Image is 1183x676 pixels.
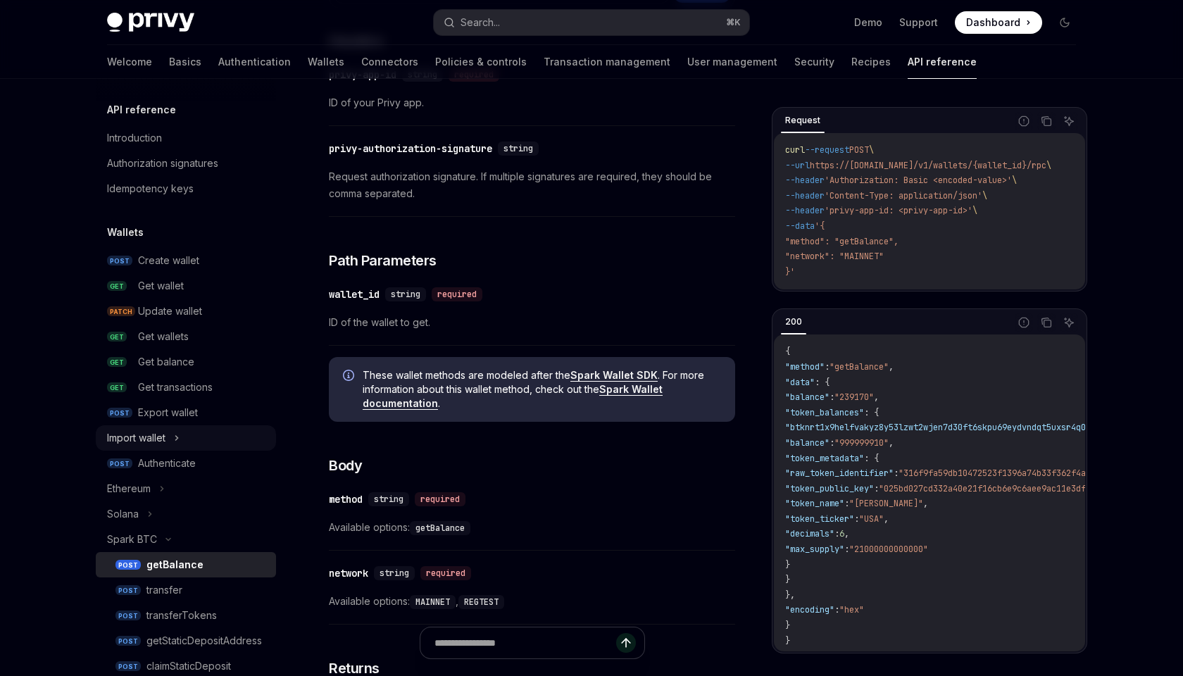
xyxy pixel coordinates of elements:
code: getBalance [410,521,470,535]
div: Get transactions [138,379,213,396]
span: : [825,361,830,373]
span: --header [785,175,825,186]
div: transfer [146,582,182,599]
span: : [874,483,879,494]
span: "token_balances" [785,407,864,418]
span: }, [785,589,795,601]
span: --request [805,144,849,156]
span: "239170" [834,392,874,403]
span: PATCH [107,306,135,317]
span: POST [115,661,141,672]
a: POSTtransfer [96,577,276,603]
div: Authorization signatures [107,155,218,172]
div: required [420,566,471,580]
div: Solana [107,506,139,522]
span: GET [107,382,127,393]
span: POST [107,408,132,418]
button: Ask AI [1060,313,1078,332]
a: GETGet transactions [96,375,276,400]
span: Available options: , [329,593,735,610]
a: Authorization signatures [96,151,276,176]
a: Support [899,15,938,30]
div: Introduction [107,130,162,146]
span: "[PERSON_NAME]" [849,498,923,509]
button: Toggle dark mode [1053,11,1076,34]
span: } [785,574,790,585]
span: : { [815,377,830,388]
div: wallet_id [329,287,380,301]
button: Ask AI [1060,112,1078,130]
span: "999999910" [834,437,889,449]
div: Import wallet [107,430,165,446]
span: POST [115,611,141,621]
span: Dashboard [966,15,1020,30]
span: ID of the wallet to get. [329,314,735,331]
span: Available options: [329,519,735,536]
span: POST [107,458,132,469]
svg: Info [343,370,357,384]
span: , [889,437,894,449]
a: Authentication [218,45,291,79]
button: Report incorrect code [1015,112,1033,130]
span: "data" [785,377,815,388]
a: GETGet wallets [96,324,276,349]
span: , [844,528,849,539]
span: { [785,346,790,357]
a: Recipes [851,45,891,79]
span: POST [849,144,869,156]
span: "hex" [839,604,864,615]
span: 'Authorization: Basic <encoded-value>' [825,175,1012,186]
div: network [329,566,368,580]
a: Wallets [308,45,344,79]
span: \ [982,190,987,201]
span: POST [115,585,141,596]
span: '{ [815,220,825,232]
button: Copy the contents from the code block [1037,313,1056,332]
img: dark logo [107,13,194,32]
a: POSTCreate wallet [96,248,276,273]
span: "decimals" [785,528,834,539]
a: Basics [169,45,201,79]
span: "btknrt1x9helfvakyz8y53lzwt2wjen7d30ft6skpu69eydvndqt5uxsr4q0zvugn" [785,422,1115,433]
span: GET [107,281,127,292]
a: GETGet balance [96,349,276,375]
span: "token_name" [785,498,844,509]
span: string [374,494,403,505]
span: "balance" [785,392,830,403]
a: Spark Wallet SDK [570,369,658,382]
span: } [785,559,790,570]
code: REGTEST [458,595,504,609]
span: , [923,498,928,509]
span: --header [785,190,825,201]
span: , [884,513,889,525]
a: Connectors [361,45,418,79]
span: curl [785,144,805,156]
span: string [503,143,533,154]
span: : [844,498,849,509]
span: "token_metadata" [785,453,864,464]
span: ⌘ K [726,17,741,28]
div: claimStaticDeposit [146,658,231,675]
span: : { [864,453,879,464]
span: 6 [839,528,844,539]
span: --data [785,220,815,232]
a: Demo [854,15,882,30]
span: POST [115,560,141,570]
span: Body [329,456,362,475]
span: , [889,361,894,373]
button: Send message [616,633,636,653]
span: string [391,289,420,300]
a: Welcome [107,45,152,79]
span: \ [1046,160,1051,171]
a: Security [794,45,834,79]
span: "network": "MAINNET" [785,251,884,262]
span: "token_public_key" [785,483,874,494]
a: POSTtransferTokens [96,603,276,628]
span: GET [107,357,127,368]
div: Search... [461,14,500,31]
div: 200 [781,313,806,330]
span: : [844,544,849,555]
div: Get balance [138,353,194,370]
div: method [329,492,363,506]
span: 'privy-app-id: <privy-app-id>' [825,205,972,216]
